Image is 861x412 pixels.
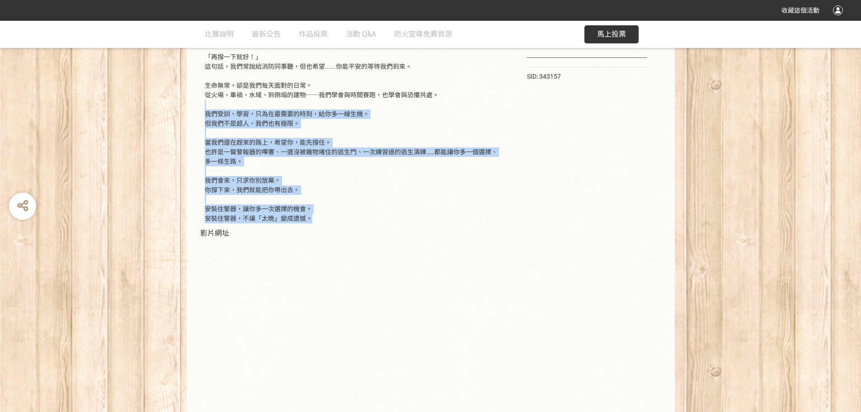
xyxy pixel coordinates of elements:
a: 最新公告 [252,21,281,48]
span: SID: 343157 [527,73,561,80]
span: 作品投票 [299,30,328,38]
span: 馬上投票 [597,30,626,38]
span: 影片網址 [200,229,229,237]
span: 最新公告 [252,30,281,38]
a: 比賽說明 [205,21,234,48]
span: 收藏這個活動 [781,7,819,14]
span: 比賽說明 [205,30,234,38]
a: 活動 Q&A [346,21,376,48]
button: 馬上投票 [584,25,639,43]
a: 防火宣導免費資源 [394,21,452,48]
span: 防火宣導免費資源 [394,30,452,38]
div: 「再撐一下就好！」 這句話，我們常說給消防同事聽，但也希望......你能平安的等待我們到來。 生命無常，卻是我們每天面對的日常。 從火場、車禍、水域、到倒塌的建物──我們學會與時間賽跑，也學會... [205,52,500,223]
span: 活動 Q&A [346,30,376,38]
a: 作品投票 [299,21,328,48]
